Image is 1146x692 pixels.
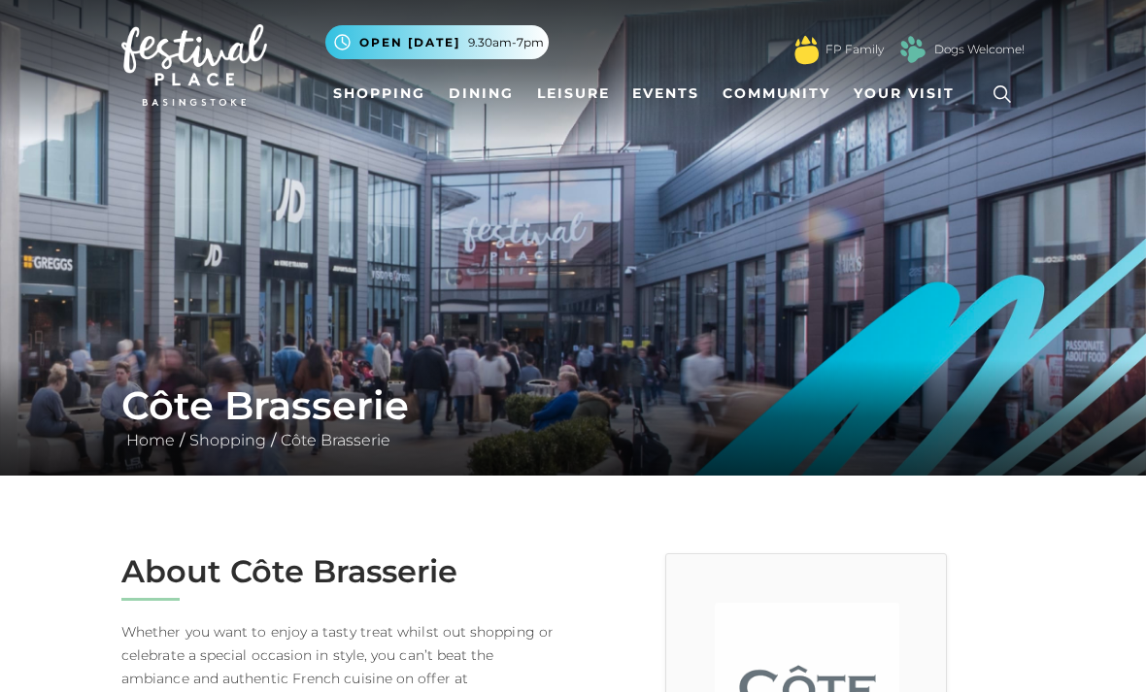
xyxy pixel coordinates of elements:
a: Leisure [529,77,618,113]
a: Dining [441,77,522,113]
a: Shopping [185,432,271,450]
span: 9.30am-7pm [468,35,544,52]
h1: Côte Brasserie [121,383,1025,430]
a: FP Family [826,42,884,59]
a: Côte Brasserie [276,432,395,450]
a: Events [624,77,707,113]
a: Your Visit [846,77,972,113]
a: Home [121,432,180,450]
a: Community [715,77,838,113]
span: Your Visit [854,84,955,105]
button: Open [DATE] 9.30am-7pm [325,26,549,60]
a: Dogs Welcome! [934,42,1025,59]
div: / / [107,383,1039,453]
img: Festival Place Logo [121,25,267,107]
a: Shopping [325,77,433,113]
h2: About Côte Brasserie [121,554,558,591]
span: Open [DATE] [359,35,460,52]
